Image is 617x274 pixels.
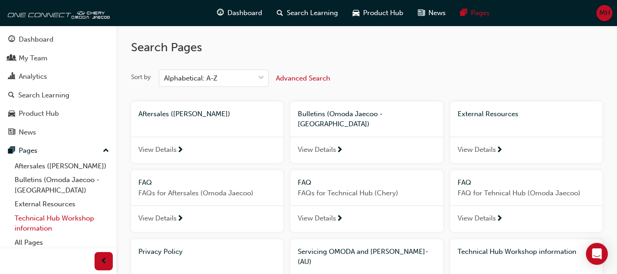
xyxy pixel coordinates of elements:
div: Alphabetical: A-Z [164,73,217,84]
span: FAQs for Aftersales (Omoda Jaecoo) [138,188,276,199]
span: car-icon [8,110,15,118]
span: FAQ [458,178,471,187]
span: Bulletins (Omoda Jaecoo - [GEOGRAPHIC_DATA]) [298,110,383,129]
span: next-icon [177,146,184,155]
span: pages-icon [8,147,15,155]
span: next-icon [496,215,503,223]
span: Aftersales ([PERSON_NAME]) [138,110,230,118]
span: Pages [471,8,490,18]
a: Technical Hub Workshop information [11,211,113,236]
span: car-icon [353,7,359,19]
a: news-iconNews [411,4,453,22]
span: Advanced Search [276,74,330,82]
div: Product Hub [19,108,59,119]
span: next-icon [336,146,343,155]
div: Sort by [131,73,151,82]
button: Pages [4,142,113,159]
a: Bulletins (Omoda Jaecoo - [GEOGRAPHIC_DATA]) [11,173,113,197]
div: Dashboard [19,34,53,45]
span: up-icon [103,145,109,157]
span: View Details [458,145,496,155]
span: pages-icon [460,7,467,19]
span: news-icon [8,129,15,137]
span: prev-icon [100,256,107,267]
span: Technical Hub Workshop information [458,247,576,256]
span: View Details [458,213,496,224]
a: Analytics [4,68,113,85]
span: guage-icon [217,7,224,19]
span: Dashboard [227,8,262,18]
h2: Search Pages [131,40,602,55]
span: View Details [298,213,336,224]
span: FAQ [138,178,152,187]
a: car-iconProduct Hub [345,4,411,22]
span: Servicing OMODA and [PERSON_NAME]- (AU) [298,247,428,266]
a: Aftersales ([PERSON_NAME])View Details [131,102,283,163]
span: next-icon [496,146,503,155]
span: people-icon [8,54,15,63]
img: oneconnect [5,4,110,22]
a: FAQFAQ for Tehnical Hub (Omoda Jaecoo)View Details [450,170,602,232]
div: Open Intercom Messenger [586,243,608,265]
span: chart-icon [8,73,15,81]
span: FAQ [298,178,311,187]
a: FAQFAQs for Technical Hub (Chery)View Details [290,170,443,232]
a: My Team [4,50,113,67]
span: search-icon [8,91,15,100]
span: FAQs for Technical Hub (Chery) [298,188,435,199]
a: FAQFAQs for Aftersales (Omoda Jaecoo)View Details [131,170,283,232]
button: Advanced Search [276,70,330,87]
span: Search Learning [287,8,338,18]
a: All Pages [11,236,113,250]
span: next-icon [336,215,343,223]
div: Search Learning [18,90,69,101]
div: Pages [19,145,37,156]
a: Aftersales ([PERSON_NAME]) [11,159,113,173]
span: news-icon [418,7,425,19]
button: MH [596,5,612,21]
span: View Details [138,145,177,155]
span: FAQ for Tehnical Hub (Omoda Jaecoo) [458,188,595,199]
a: Dashboard [4,31,113,48]
a: External ResourcesView Details [450,102,602,163]
div: News [19,127,36,138]
span: search-icon [277,7,283,19]
button: DashboardMy TeamAnalyticsSearch LearningProduct HubNews [4,29,113,142]
span: View Details [138,213,177,224]
span: Privacy Policy [138,247,183,256]
a: guage-iconDashboard [210,4,269,22]
span: guage-icon [8,36,15,44]
span: Product Hub [363,8,403,18]
span: News [428,8,446,18]
a: Bulletins (Omoda Jaecoo - [GEOGRAPHIC_DATA])View Details [290,102,443,163]
span: next-icon [177,215,184,223]
div: Analytics [19,71,47,82]
a: Search Learning [4,87,113,104]
div: My Team [19,53,47,64]
a: Product Hub [4,105,113,122]
a: News [4,124,113,141]
span: External Resources [458,110,518,118]
span: down-icon [258,72,264,84]
span: MH [599,8,610,18]
a: pages-iconPages [453,4,497,22]
a: search-iconSearch Learning [269,4,345,22]
a: External Resources [11,197,113,211]
span: View Details [298,145,336,155]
